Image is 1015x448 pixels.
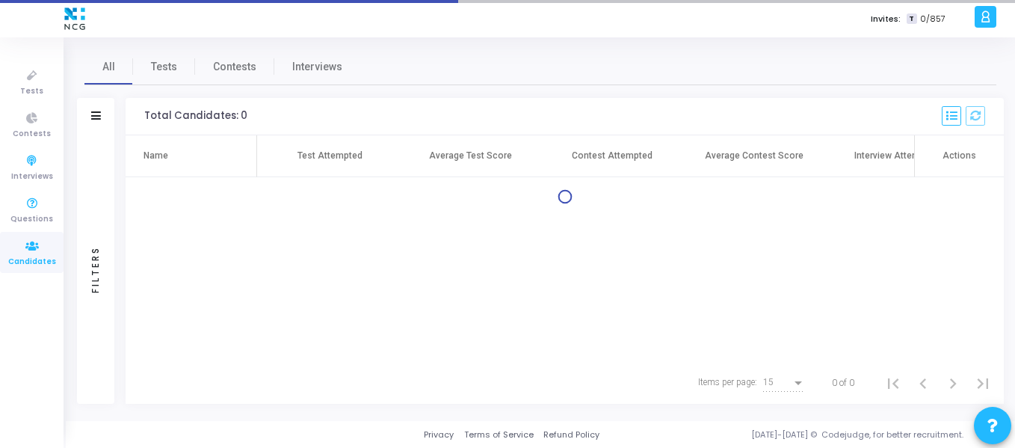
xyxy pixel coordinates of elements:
span: Questions [10,213,53,226]
span: T [907,13,916,25]
span: Contests [213,59,256,75]
th: Actions [914,135,1004,177]
label: Invites: [871,13,901,25]
div: Total Candidates: 0 [144,110,247,122]
span: All [102,59,115,75]
span: Interviews [292,59,342,75]
span: Tests [20,85,43,98]
button: Last page [968,368,998,398]
span: Interviews [11,171,53,183]
div: 0 of 0 [832,376,854,390]
div: Name [144,149,168,162]
div: Filters [89,187,102,352]
a: Terms of Service [464,429,534,441]
button: First page [878,368,908,398]
button: Previous page [908,368,938,398]
img: logo [61,4,89,34]
a: Privacy [424,429,454,441]
button: Next page [938,368,968,398]
th: Contest Attempted [541,135,683,177]
th: Test Attempted [257,135,399,177]
th: Average Test Score [399,135,541,177]
span: Tests [151,59,177,75]
mat-select: Items per page: [763,378,805,388]
span: 15 [763,377,774,387]
div: Items per page: [698,375,757,389]
th: Average Contest Score [683,135,825,177]
div: [DATE]-[DATE] © Codejudge, for better recruitment. [599,429,996,441]
span: Candidates [8,256,56,269]
th: Interview Attempted [825,135,967,177]
span: 0/857 [920,13,945,25]
span: Contests [13,128,51,141]
a: Refund Policy [543,429,599,441]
